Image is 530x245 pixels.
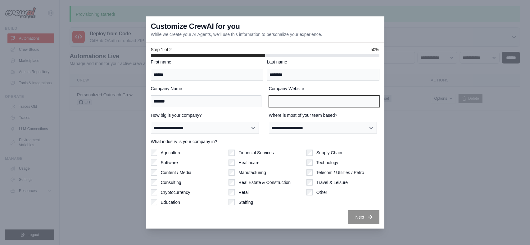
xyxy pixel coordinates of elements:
[151,46,172,53] span: Step 1 of 2
[151,85,261,92] label: Company Name
[316,189,327,195] label: Other
[238,189,250,195] label: Retail
[161,160,178,166] label: Software
[161,189,190,195] label: Cryptocurrency
[370,46,379,53] span: 50%
[316,169,364,176] label: Telecom / Utilities / Petro
[238,179,291,186] label: Real Estate & Construction
[238,160,260,166] label: Healthcare
[151,138,379,145] label: What industry is your company in?
[348,210,379,224] button: Next
[316,150,342,156] label: Supply Chain
[267,59,379,65] label: Last name
[238,169,266,176] label: Manufacturing
[269,112,379,118] label: Where is most of your team based?
[238,199,253,205] label: Staffing
[316,179,348,186] label: Travel & Leisure
[151,21,240,31] h3: Customize CrewAI for you
[151,112,261,118] label: How big is your company?
[161,169,192,176] label: Content / Media
[316,160,338,166] label: Technology
[161,179,181,186] label: Consulting
[269,85,379,92] label: Company Website
[161,199,180,205] label: Education
[161,150,182,156] label: Agriculture
[151,31,322,37] p: While we create your AI Agents, we'll use this information to personalize your experience.
[151,59,263,65] label: First name
[238,150,274,156] label: Financial Services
